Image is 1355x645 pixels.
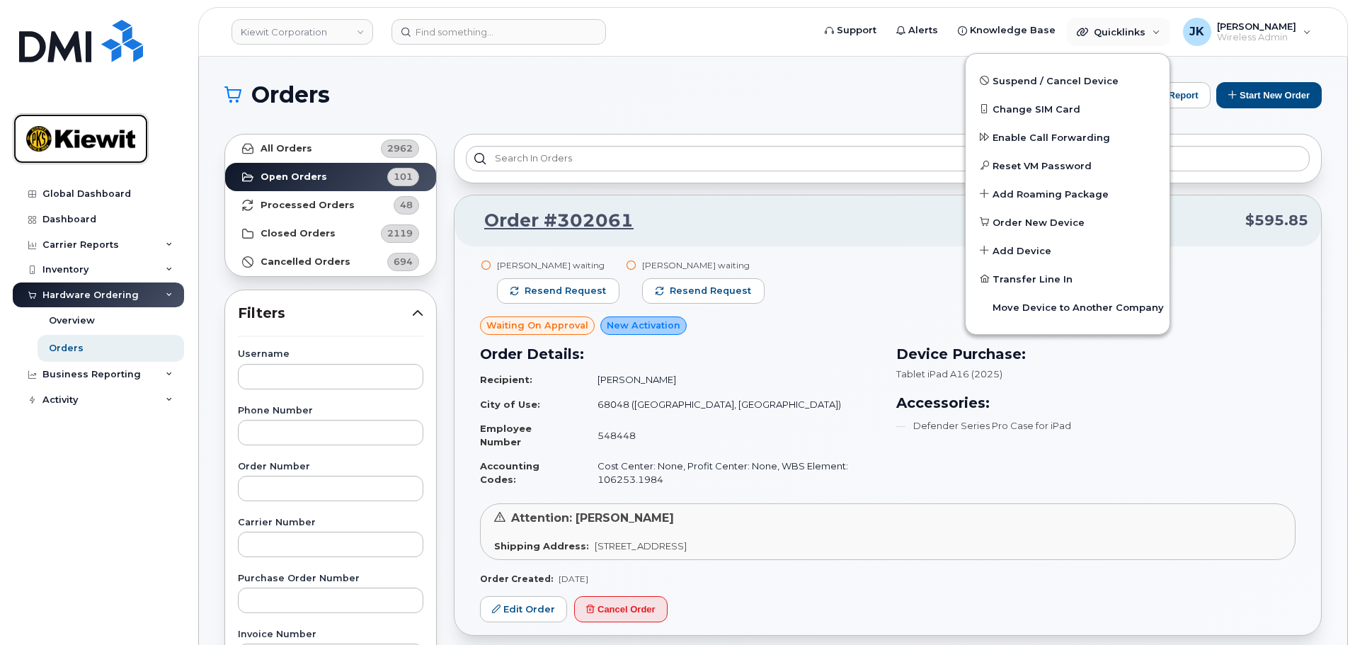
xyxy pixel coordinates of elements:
div: [PERSON_NAME] waiting [497,259,619,271]
strong: City of Use: [480,399,540,410]
strong: All Orders [261,143,312,154]
li: Defender Series Pro Case for iPad [896,419,1296,433]
strong: Shipping Address: [494,540,589,552]
span: $595.85 [1245,210,1308,231]
div: [PERSON_NAME] waiting [642,259,765,271]
span: Orders [251,84,330,105]
a: Processed Orders48 [225,191,436,219]
a: Order New Device [966,208,1170,236]
button: Resend request [642,278,765,304]
span: Resend request [670,285,751,297]
a: Open Orders101 [225,163,436,191]
h3: Order Details: [480,343,879,365]
span: Enable Call Forwarding [993,131,1110,145]
a: Cancelled Orders694 [225,248,436,276]
span: Reset VM Password [993,159,1092,173]
span: Move Device to Another Company [993,301,1164,315]
strong: Employee Number [480,423,532,447]
span: [DATE] [559,573,588,584]
strong: Processed Orders [261,200,355,211]
span: Filters [238,303,412,324]
label: Purchase Order Number [238,574,423,583]
span: Change SIM Card [993,103,1080,117]
strong: Open Orders [261,171,327,183]
span: 101 [394,170,413,183]
span: [STREET_ADDRESS] [595,540,687,552]
span: Order New Device [993,216,1085,230]
span: New Activation [607,319,680,332]
span: Add Roaming Package [993,188,1109,202]
button: Start New Order [1216,82,1322,108]
span: 2119 [387,227,413,240]
strong: Cancelled Orders [261,256,350,268]
label: Invoice Number [238,630,423,639]
button: Cancel Order [574,596,668,622]
label: Username [238,350,423,359]
label: Carrier Number [238,518,423,527]
span: Tablet iPad A16 (2025) [896,368,1002,379]
label: Order Number [238,462,423,472]
iframe: Messenger Launcher [1293,583,1344,634]
span: 2962 [387,142,413,155]
input: Search in orders [466,146,1310,171]
span: Resend request [525,285,606,297]
strong: Accounting Codes: [480,460,539,485]
a: Edit Order [480,596,567,622]
a: Closed Orders2119 [225,219,436,248]
a: All Orders2962 [225,135,436,163]
span: Transfer Line In [993,273,1073,287]
h3: Device Purchase: [896,343,1296,365]
span: Waiting On Approval [486,319,588,332]
h3: Accessories: [896,392,1296,413]
span: Suspend / Cancel Device [993,74,1119,89]
span: Attention: [PERSON_NAME] [511,511,674,525]
strong: Recipient: [480,374,532,385]
strong: Order Created: [480,573,553,584]
span: 48 [400,198,413,212]
td: 68048 ([GEOGRAPHIC_DATA], [GEOGRAPHIC_DATA]) [585,392,879,417]
strong: Closed Orders [261,228,336,239]
td: 548448 [585,416,879,454]
a: Add Device [966,236,1170,265]
span: 694 [394,255,413,268]
td: [PERSON_NAME] [585,367,879,392]
td: Cost Center: None, Profit Center: None, WBS Element: 106253.1984 [585,454,879,491]
a: Order #302061 [467,208,634,234]
label: Phone Number [238,406,423,416]
span: Add Device [993,244,1051,258]
button: Resend request [497,278,619,304]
